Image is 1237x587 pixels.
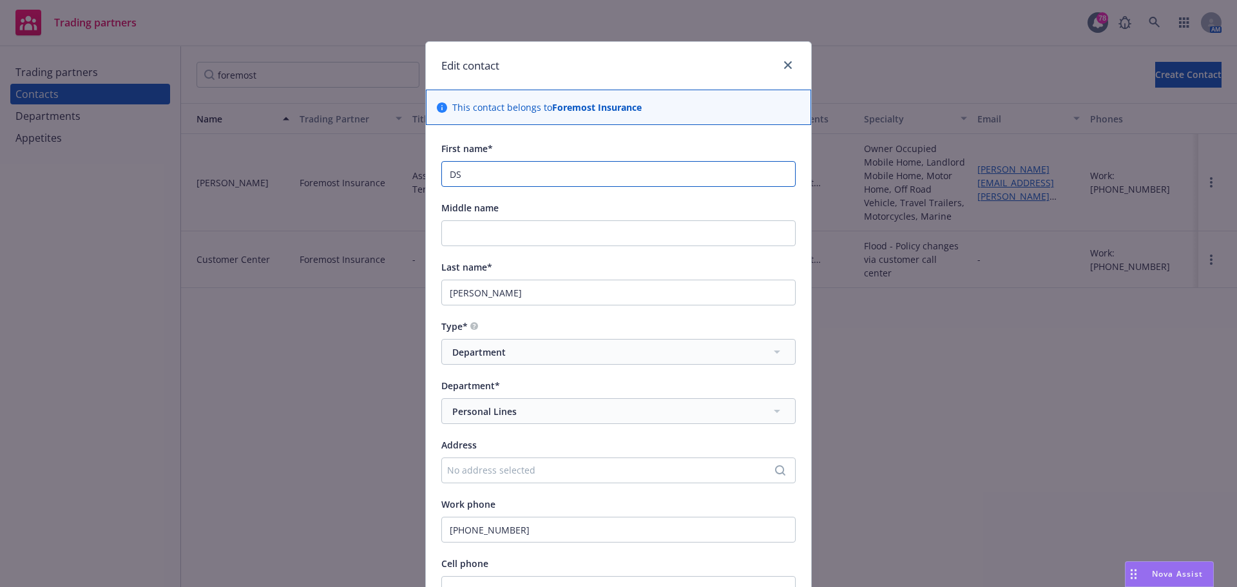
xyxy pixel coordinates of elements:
span: Last name* [441,261,492,273]
button: Personal Lines [441,398,796,424]
a: close [780,57,796,73]
button: Department [441,339,796,365]
h1: Edit contact [441,57,499,74]
button: Nova Assist [1125,561,1214,587]
div: No address selected [447,463,777,477]
svg: Search [775,465,785,476]
span: Personal Lines [452,405,517,418]
div: Drag to move [1126,562,1142,586]
span: Address [441,439,477,451]
span: Department [452,345,738,359]
span: Work phone [441,498,495,510]
span: Department* [441,380,500,392]
span: Middle name [441,202,499,214]
span: Cell phone [441,557,488,570]
span: First name* [441,142,493,155]
strong: Foremost Insurance [552,101,642,113]
span: Nova Assist [1152,568,1203,579]
p: This contact belongs to [452,101,642,114]
button: No address selected [441,457,796,483]
span: Type* [441,320,468,332]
